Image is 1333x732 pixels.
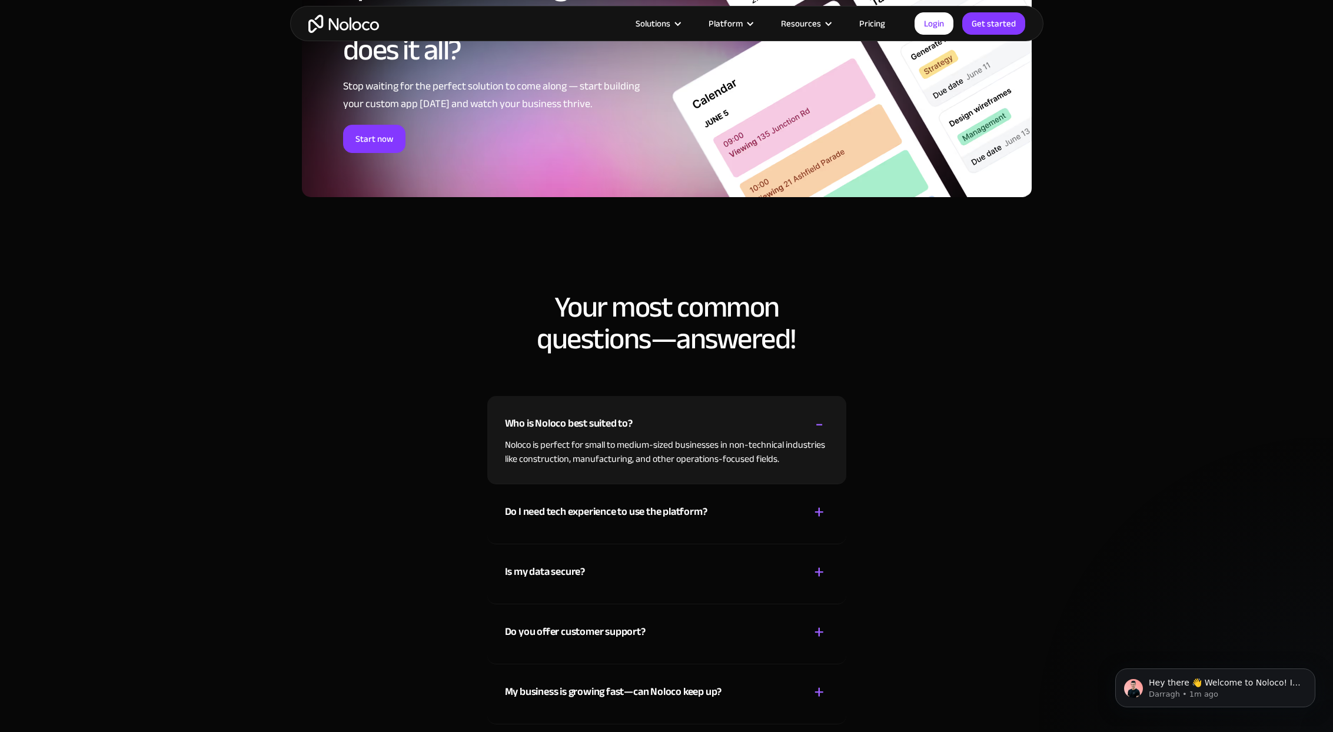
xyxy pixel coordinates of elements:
[694,16,766,31] div: Platform
[962,12,1025,35] a: Get started
[621,16,694,31] div: Solutions
[845,16,900,31] a: Pricing
[814,562,825,583] div: +
[814,682,825,703] div: +
[915,12,953,35] a: Login
[814,622,825,643] div: +
[505,438,829,466] p: Noloco is perfect for small to medium-sized businesses in non-technical industries like construct...
[505,563,585,581] div: Is my data secure?
[505,623,646,641] div: Do you offer customer support?
[505,415,633,432] div: Who is Noloco best suited to?
[343,125,405,153] a: Start now
[709,16,743,31] div: Platform
[308,15,379,33] a: home
[636,16,670,31] div: Solutions
[505,503,707,521] div: Do I need tech experience to use the platform?
[505,683,722,701] div: My business is growing fast—can Noloco keep up?
[343,78,640,113] div: Stop waiting for the perfect solution to come along — start building your custom app [DATE] and w...
[814,502,825,523] div: +
[766,16,845,31] div: Resources
[781,16,821,31] div: Resources
[1098,644,1333,726] iframe: Intercom notifications message
[815,414,823,434] div: -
